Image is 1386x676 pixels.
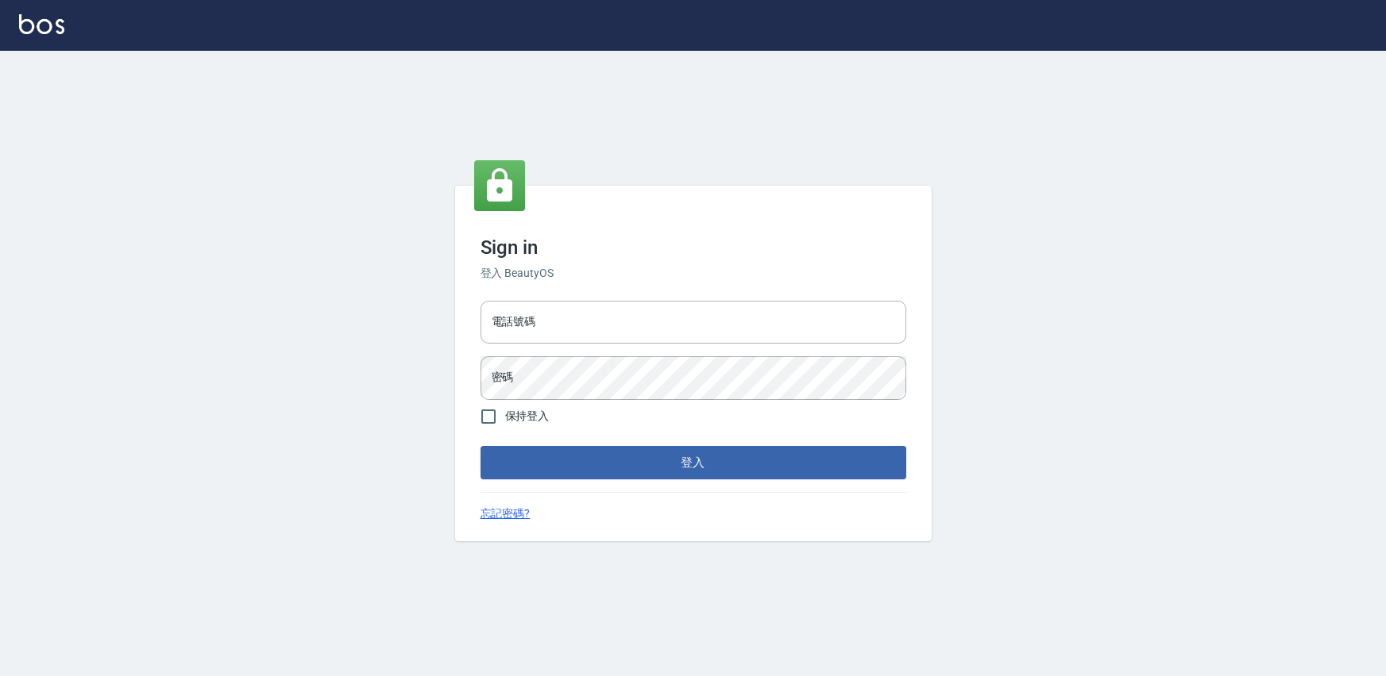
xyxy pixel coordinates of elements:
span: 保持登入 [505,408,550,424]
img: Logo [19,14,64,34]
h6: 登入 BeautyOS [481,265,906,282]
a: 忘記密碼? [481,505,531,522]
h3: Sign in [481,236,906,259]
button: 登入 [481,446,906,479]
